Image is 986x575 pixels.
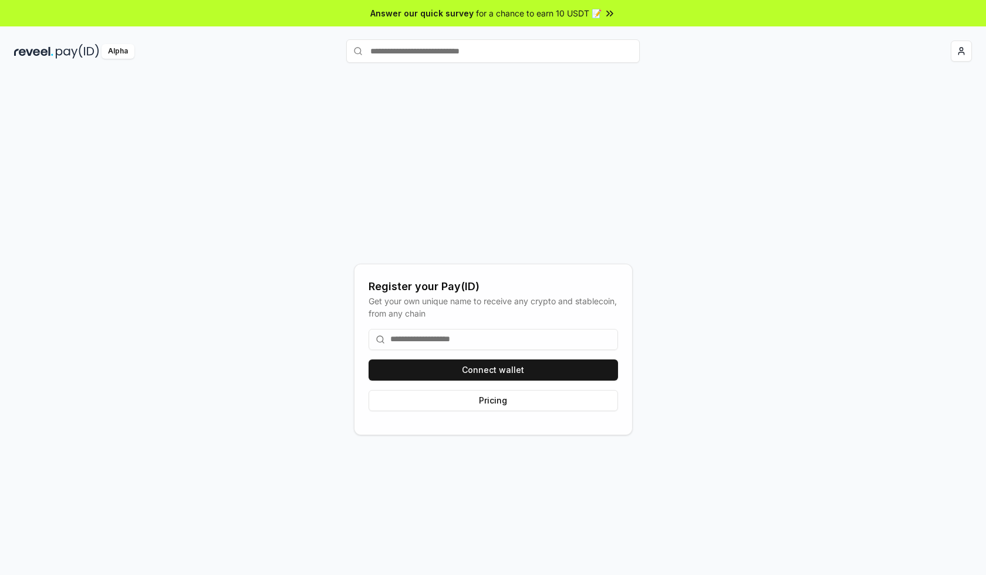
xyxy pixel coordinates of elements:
[56,44,99,59] img: pay_id
[369,278,618,295] div: Register your Pay(ID)
[370,7,474,19] span: Answer our quick survey
[102,44,134,59] div: Alpha
[369,359,618,381] button: Connect wallet
[476,7,602,19] span: for a chance to earn 10 USDT 📝
[369,390,618,411] button: Pricing
[14,44,53,59] img: reveel_dark
[369,295,618,320] div: Get your own unique name to receive any crypto and stablecoin, from any chain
